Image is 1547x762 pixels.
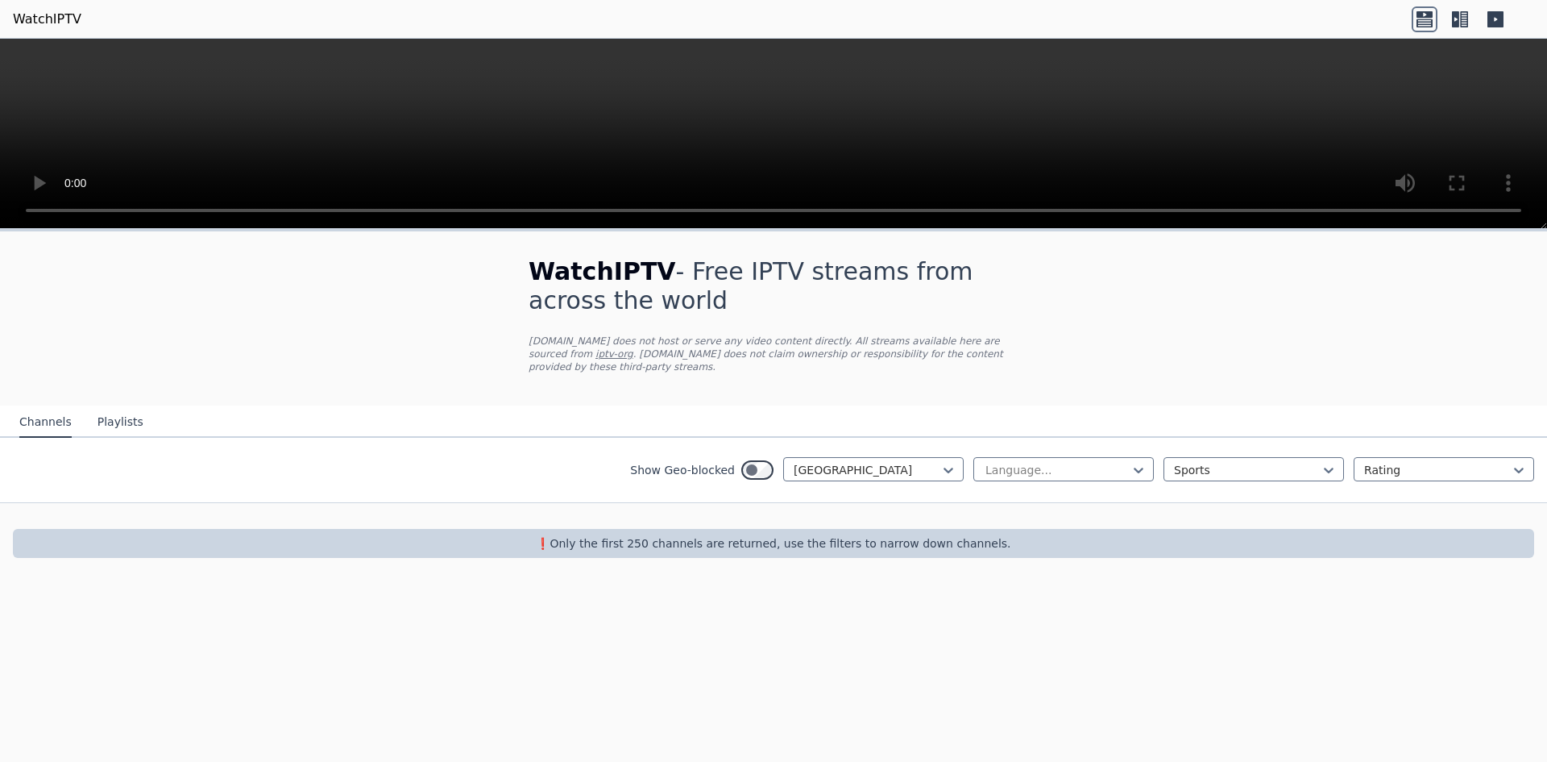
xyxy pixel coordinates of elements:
p: ❗️Only the first 250 channels are returned, use the filters to narrow down channels. [19,535,1528,552]
label: Show Geo-blocked [630,462,735,478]
h1: - Free IPTV streams from across the world [529,257,1018,315]
span: WatchIPTV [529,257,676,285]
a: iptv-org [595,348,633,360]
button: Channels [19,407,72,438]
button: Playlists [97,407,143,438]
a: WatchIPTV [13,10,81,29]
p: [DOMAIN_NAME] does not host or serve any video content directly. All streams available here are s... [529,335,1018,373]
